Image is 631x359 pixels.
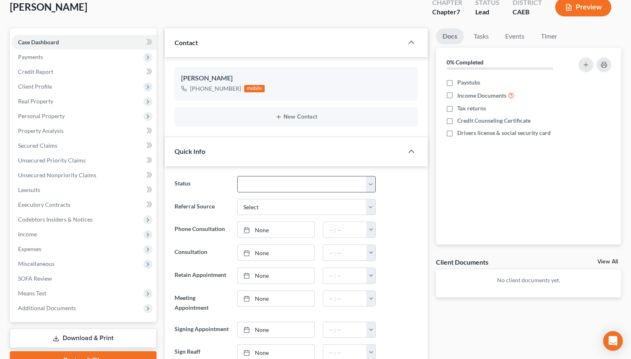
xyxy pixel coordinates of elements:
div: [PERSON_NAME] [181,73,411,83]
a: Secured Claims [11,138,157,153]
a: None [238,222,314,238]
a: None [238,322,314,338]
label: Consultation [170,245,233,261]
span: Expenses [18,245,41,252]
a: Download & Print [10,329,157,348]
input: -- : -- [323,291,367,306]
span: 7 [456,8,460,16]
a: None [238,268,314,284]
div: Lead [475,7,499,17]
a: Credit Report [11,64,157,79]
div: mobile [244,85,265,92]
a: Property Analysis [11,123,157,138]
a: Executory Contracts [11,197,157,212]
span: Credit Report [18,68,53,75]
span: Secured Claims [18,142,57,149]
label: Status [170,176,233,192]
span: Additional Documents [18,304,76,311]
span: Miscellaneous [18,260,54,267]
div: Open Intercom Messenger [603,331,623,351]
span: Real Property [18,98,53,105]
strong: 0% Completed [447,59,483,66]
label: Meeting Appointment [170,290,233,315]
input: -- : -- [323,322,367,338]
span: Contact [175,39,198,46]
a: SOFA Review [11,271,157,286]
a: Timer [534,28,564,44]
label: Retain Appointment [170,268,233,284]
span: Unsecured Priority Claims [18,157,86,164]
span: Drivers license & social security card [457,129,551,137]
label: Referral Source [170,199,233,215]
span: Credit Counseling Certificate [457,117,531,125]
a: Unsecured Priority Claims [11,153,157,168]
span: Executory Contracts [18,201,70,208]
div: CAEB [513,7,542,17]
button: New Contact [181,114,411,120]
a: Tasks [467,28,495,44]
span: Codebtors Insiders & Notices [18,216,93,223]
div: [PHONE_NUMBER] [190,85,241,93]
a: None [238,245,314,261]
input: -- : -- [323,222,367,238]
a: Unsecured Nonpriority Claims [11,168,157,183]
div: Chapter [432,7,462,17]
span: SOFA Review [18,275,52,282]
a: View All [597,259,618,265]
span: Quick Info [175,147,205,155]
span: Paystubs [457,78,480,87]
span: Case Dashboard [18,39,59,46]
input: -- : -- [323,268,367,284]
a: Lawsuits [11,183,157,197]
span: [PERSON_NAME] [10,1,87,13]
span: Unsecured Nonpriority Claims [18,171,96,178]
span: Property Analysis [18,127,64,134]
a: Case Dashboard [11,35,157,50]
span: Lawsuits [18,186,40,193]
span: Client Profile [18,83,52,90]
input: -- : -- [323,245,367,261]
a: Docs [436,28,464,44]
label: Signing Appointment [170,322,233,338]
a: None [238,291,314,306]
span: Payments [18,53,43,60]
span: Income Documents [457,91,506,100]
p: No client documents yet. [443,276,615,284]
span: Means Test [18,290,46,297]
span: Tax returns [457,104,486,112]
label: Phone Consultation [170,222,233,238]
a: Events [499,28,531,44]
span: Income [18,231,37,238]
span: Personal Property [18,112,65,119]
div: Client Documents [436,258,488,266]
